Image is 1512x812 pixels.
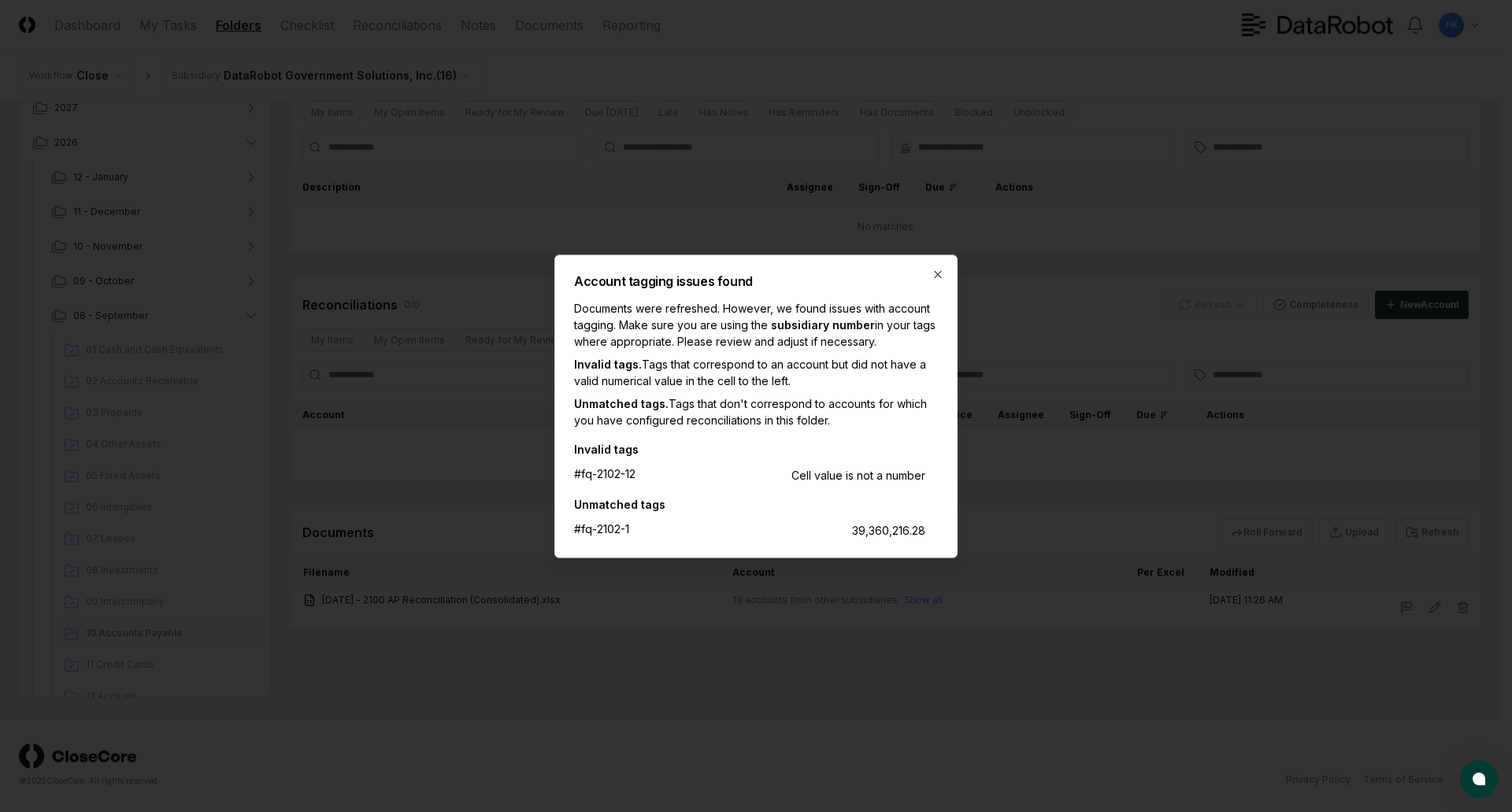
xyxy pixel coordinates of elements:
span: subsidiary number [771,317,875,331]
h2: Account tagging issues found [574,274,938,287]
div: #fq-2102-12 [574,465,636,481]
p: Tags that don't correspond to accounts for which you have configured reconciliations in this folder. [574,395,938,428]
span: Invalid tags. [574,357,642,370]
p: Tags that correspond to an account but did not have a valid numerical value in the cell to the left. [574,355,938,388]
div: Unmatched tags [574,495,925,512]
span: Unmatched tags. [574,396,669,410]
div: Cell value is not a number [791,466,925,483]
div: Invalid tags [574,440,925,457]
p: Documents were refreshed. However, we found issues with account tagging. Make sure you are using ... [574,299,938,349]
div: 39,360,216.28 [852,521,925,538]
div: #fq-2102-1 [574,520,629,536]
